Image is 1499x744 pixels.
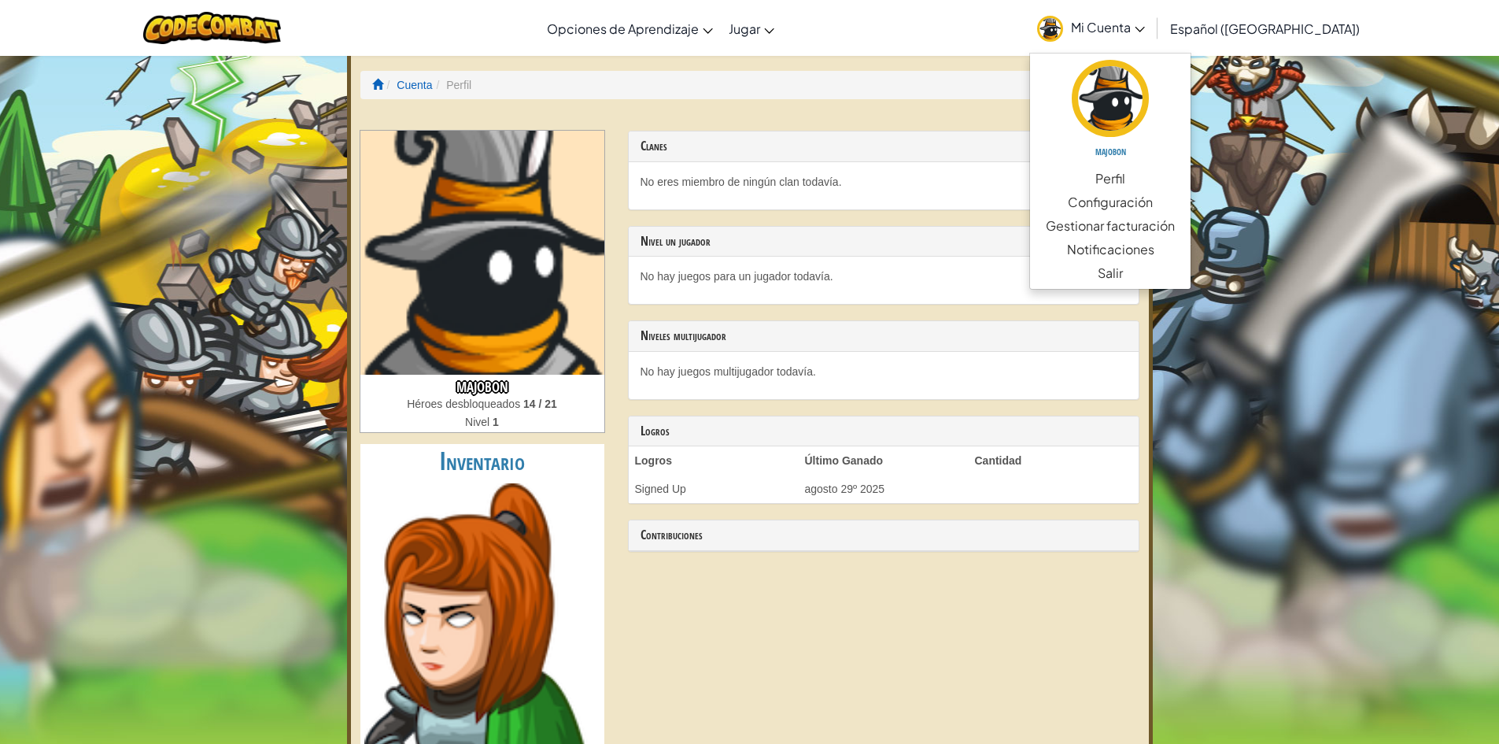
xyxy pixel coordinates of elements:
span: Jugar [729,20,760,37]
img: avatar [1072,60,1149,137]
span: Opciones de Aprendizaje [547,20,699,37]
span: Español ([GEOGRAPHIC_DATA]) [1170,20,1360,37]
h5: majobon [1046,145,1175,157]
a: Mi Cuenta [1029,3,1153,53]
a: Notificaciones [1030,238,1191,261]
p: No hay juegos para un jugador todavía. [641,268,1127,284]
h3: Clanes [641,139,1127,154]
img: CodeCombat logo [143,12,281,44]
td: agosto 29º 2025 [799,475,969,503]
span: Notificaciones [1067,240,1154,259]
a: Cuenta [397,79,432,91]
h3: majobon [360,375,604,396]
h3: Nivel un jugador [641,235,1127,249]
a: Perfil [1030,167,1191,191]
span: Héroes desbloqueados [407,398,523,410]
a: Español ([GEOGRAPHIC_DATA]) [1162,7,1368,50]
h3: Contribuciones [641,528,1127,542]
a: Gestionar facturación [1030,214,1191,238]
strong: 14 / 21 [523,398,557,410]
td: Signed Up [629,475,799,503]
span: Nivel [465,416,493,428]
a: Configuración [1030,191,1191,214]
th: Cantidad [969,446,1139,475]
p: No hay juegos multijugador todavía. [641,364,1127,379]
h3: Logros [641,424,1127,439]
h3: Niveles multijugador [641,329,1127,343]
img: avatar [1037,16,1063,42]
h2: Inventario [360,444,604,479]
th: Último Ganado [799,446,969,475]
li: Perfil [432,77,471,93]
a: Jugar [721,7,782,50]
p: No eres miembro de ningún clan todavía. [641,174,1127,190]
span: Mi Cuenta [1071,19,1145,35]
strong: 1 [493,416,499,428]
a: Opciones de Aprendizaje [539,7,721,50]
th: Logros [629,446,799,475]
a: Salir [1030,261,1191,285]
a: majobon [1030,57,1191,167]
